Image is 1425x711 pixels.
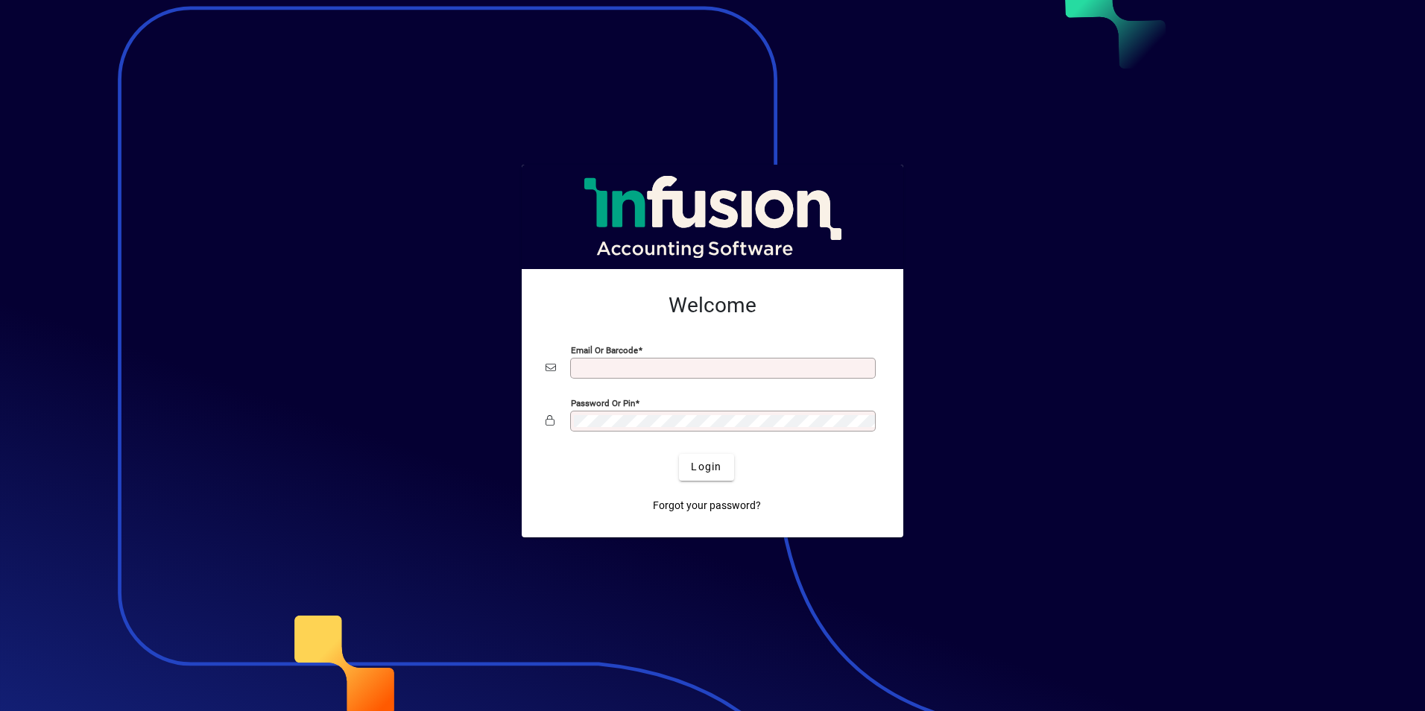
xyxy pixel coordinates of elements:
mat-label: Email or Barcode [571,344,638,355]
span: Forgot your password? [653,498,761,513]
button: Login [679,454,733,481]
a: Forgot your password? [647,493,767,519]
h2: Welcome [546,293,879,318]
span: Login [691,459,721,475]
mat-label: Password or Pin [571,397,635,408]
